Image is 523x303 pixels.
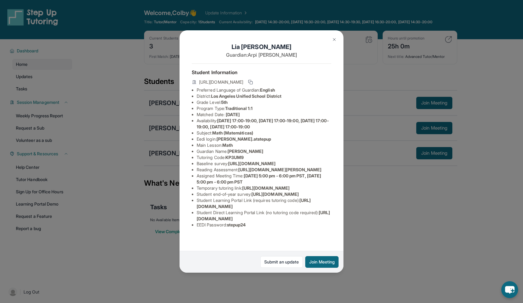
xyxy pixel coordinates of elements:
li: Baseline survey : [197,161,331,167]
li: Assigned Meeting Time : [197,173,331,185]
li: Guardian Name : [197,148,331,154]
li: Main Lesson : [197,142,331,148]
button: chat-button [501,281,518,298]
span: [PERSON_NAME] [228,149,263,154]
span: [DATE] [226,112,240,117]
li: EEDI Password : [197,222,331,228]
span: [URL][DOMAIN_NAME][PERSON_NAME] [238,167,321,172]
span: [URL][DOMAIN_NAME] [228,161,276,166]
span: [DATE] 5:00 pm - 6:00 pm PST, [DATE] 5:00 pm - 6:00 pm PST [197,173,321,184]
span: [DATE] 17:00-19:00, [DATE] 17:00-19:00, [DATE] 17:00-19:00, [DATE] 17:00-19:00 [197,118,329,129]
span: KP3UM9 [225,155,244,160]
li: Matched Date: [197,112,331,118]
h1: Lia [PERSON_NAME] [192,43,331,51]
li: Student Direct Learning Portal Link (no tutoring code required) : [197,210,331,222]
h4: Student Information [192,69,331,76]
span: [URL][DOMAIN_NAME] [251,191,299,197]
li: Reading Assessment : [197,167,331,173]
li: Student Learning Portal Link (requires tutoring code) : [197,197,331,210]
span: Math [222,142,233,148]
li: Program Type: [197,105,331,112]
li: Eedi login : [197,136,331,142]
li: Student end-of-year survey : [197,191,331,197]
span: [URL][DOMAIN_NAME] [242,185,290,191]
span: 5th [221,100,228,105]
li: District: [197,93,331,99]
li: Tutoring Code : [197,154,331,161]
a: Submit an update [260,256,303,268]
span: English [260,87,275,93]
span: stepup24 [227,222,246,227]
span: Traditional 1:1 [225,106,253,111]
span: [PERSON_NAME].atstepup [217,136,271,142]
li: Temporary tutoring link : [197,185,331,191]
p: Guardian: Arpi [PERSON_NAME] [192,51,331,59]
span: [URL][DOMAIN_NAME] [199,79,243,85]
button: Copy link [247,78,254,86]
li: Preferred Language of Guardian: [197,87,331,93]
li: Grade Level: [197,99,331,105]
li: Availability: [197,118,331,130]
img: Close Icon [332,37,337,42]
li: Subject : [197,130,331,136]
span: Math (Matemáticas) [212,130,253,135]
button: Join Meeting [305,256,339,268]
span: Los Angeles Unified School District [211,93,281,99]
